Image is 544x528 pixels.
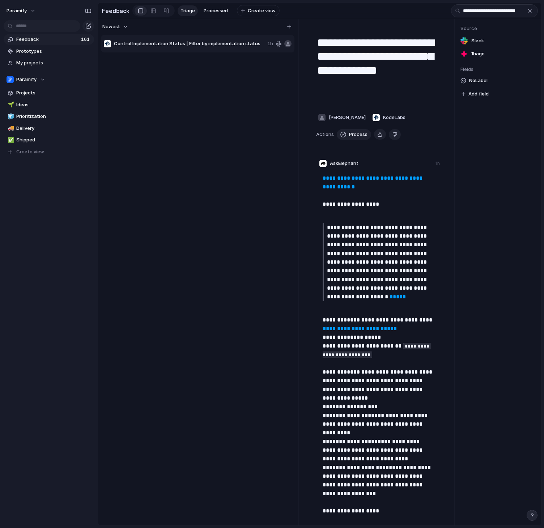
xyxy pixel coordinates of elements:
[16,48,92,55] span: Prototypes
[4,99,94,110] a: 🌱Ideas
[460,25,536,32] span: Source
[16,101,92,108] span: Ideas
[7,7,27,14] span: Paramify
[370,112,407,123] button: KodeLabs
[7,136,14,144] button: ✅
[8,124,13,132] div: 🚚
[204,7,228,14] span: Processed
[8,101,13,109] div: 🌱
[471,50,485,58] span: 1h ago
[3,5,39,17] button: Paramify
[329,114,366,121] span: [PERSON_NAME]
[267,40,273,47] span: 1h
[7,113,14,120] button: 🧊
[16,148,44,156] span: Create view
[16,59,92,67] span: My projects
[16,36,79,43] span: Feedback
[16,76,37,83] span: Paramify
[81,36,91,43] span: 161
[460,66,536,73] span: Fields
[16,89,92,97] span: Projects
[102,7,129,15] h2: Feedback
[102,23,120,30] span: Newest
[316,131,334,138] span: Actions
[469,76,488,85] span: No Label
[16,113,92,120] span: Prioritization
[435,160,440,167] div: 1h
[16,125,92,132] span: Delivery
[4,135,94,145] a: ✅Shipped
[337,129,371,140] button: Process
[180,7,195,14] span: Triage
[8,136,13,144] div: ✅
[316,112,367,123] button: [PERSON_NAME]
[4,123,94,134] a: 🚚Delivery
[101,22,129,31] button: Newest
[4,111,94,122] a: 🧊Prioritization
[8,112,13,121] div: 🧊
[201,5,231,16] a: Processed
[7,101,14,108] button: 🌱
[330,160,358,167] span: AskElephant
[114,40,264,47] span: Control Implementation Status | Filter by implementation status
[349,131,367,138] span: Process
[4,46,94,57] a: Prototypes
[248,7,276,14] span: Create view
[7,125,14,132] button: 🚚
[16,136,92,144] span: Shipped
[237,5,280,17] button: Create view
[471,37,484,44] span: Slack
[389,129,401,140] button: Delete
[460,36,536,46] a: Slack
[178,5,198,16] a: Triage
[4,34,94,45] a: Feedback161
[383,114,405,121] span: KodeLabs
[460,89,490,99] button: Add field
[4,74,94,85] button: Paramify
[468,90,489,98] span: Add field
[4,58,94,68] a: My projects
[4,146,94,157] button: Create view
[4,88,94,98] a: Projects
